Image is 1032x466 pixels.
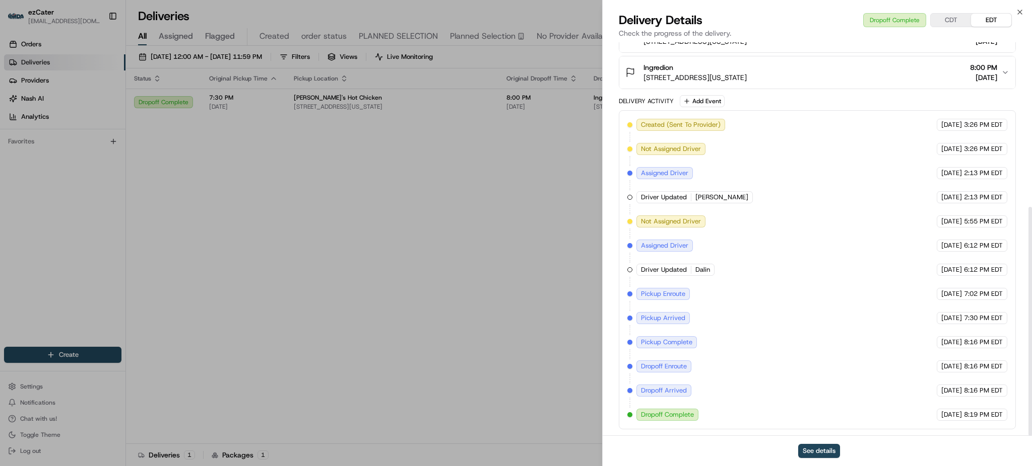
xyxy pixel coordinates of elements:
span: Created (Sent To Provider) [641,120,721,129]
span: 7:02 PM EDT [964,289,1003,298]
span: Dropoff Arrived [641,386,687,395]
span: 3:26 PM EDT [964,144,1003,153]
span: [DATE] [941,193,962,202]
span: Pickup Enroute [641,289,685,298]
span: [DATE] [941,410,962,419]
span: [DATE] [941,338,962,347]
button: Start new chat [171,99,183,111]
div: We're available if you need us! [34,106,127,114]
button: Add Event [680,95,725,107]
span: [DATE] [941,386,962,395]
span: 2:13 PM EDT [964,193,1003,202]
span: Dalin [695,265,710,274]
a: 💻API Documentation [81,142,166,160]
span: [DATE] [941,120,962,129]
span: 7:30 PM EDT [964,314,1003,323]
span: API Documentation [95,146,162,156]
div: Start new chat [34,96,165,106]
button: CDT [931,14,971,27]
span: [DATE] [941,217,962,226]
span: [DATE] [941,362,962,371]
span: Ingredion [643,62,673,72]
button: EDT [971,14,1011,27]
img: 1736555255976-a54dd68f-1ca7-489b-9aae-adbdc363a1c4 [10,96,28,114]
div: Delivery Activity [619,97,674,105]
a: 📗Knowledge Base [6,142,81,160]
span: Delivery Details [619,12,702,28]
span: 8:19 PM EDT [964,410,1003,419]
span: [DATE] [941,169,962,178]
span: 8:16 PM EDT [964,362,1003,371]
span: 5:55 PM EDT [964,217,1003,226]
span: Assigned Driver [641,241,688,250]
span: [DATE] [941,289,962,298]
img: Nash [10,10,30,30]
span: [STREET_ADDRESS][US_STATE] [643,72,747,83]
span: Driver Updated [641,193,687,202]
span: 6:12 PM EDT [964,265,1003,274]
span: Dropoff Complete [641,410,694,419]
span: Dropoff Enroute [641,362,687,371]
span: Knowledge Base [20,146,77,156]
span: 2:13 PM EDT [964,169,1003,178]
span: 6:12 PM EDT [964,241,1003,250]
span: Pickup Complete [641,338,692,347]
span: Pickup Arrived [641,314,685,323]
span: 8:16 PM EDT [964,386,1003,395]
span: Not Assigned Driver [641,144,701,153]
span: Pylon [100,171,122,178]
span: [DATE] [970,72,997,83]
span: Driver Updated [641,265,687,274]
div: 💻 [85,147,93,155]
div: 📗 [10,147,18,155]
a: Powered byPylon [71,170,122,178]
span: [PERSON_NAME] [695,193,748,202]
span: 8:16 PM EDT [964,338,1003,347]
span: [DATE] [941,241,962,250]
span: 3:26 PM EDT [964,120,1003,129]
button: Ingredion[STREET_ADDRESS][US_STATE]8:00 PM[DATE] [619,56,1015,89]
span: [DATE] [941,144,962,153]
p: Welcome 👋 [10,40,183,56]
button: See details [798,444,840,458]
p: Check the progress of the delivery. [619,28,1016,38]
span: [DATE] [941,265,962,274]
input: Clear [26,65,166,75]
span: 8:00 PM [970,62,997,72]
span: Not Assigned Driver [641,217,701,226]
span: [DATE] [941,314,962,323]
span: Assigned Driver [641,169,688,178]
